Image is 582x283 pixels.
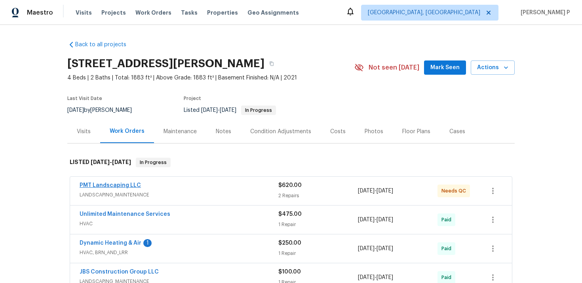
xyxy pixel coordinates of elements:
span: In Progress [137,158,170,166]
span: Paid [441,245,455,253]
div: Notes [216,128,231,136]
a: JBS Construction Group LLC [80,269,159,275]
span: Actions [477,63,508,73]
span: [DATE] [377,217,393,223]
span: [DATE] [112,159,131,165]
span: [DATE] [220,108,236,113]
div: Condition Adjustments [250,128,311,136]
div: Maintenance [164,128,197,136]
div: 1 Repair [278,249,358,257]
span: Project [184,96,201,101]
div: Photos [365,128,383,136]
span: Paid [441,274,455,281]
span: Needs QC [441,187,469,195]
a: Back to all projects [67,41,143,49]
span: [DATE] [358,188,375,194]
span: [GEOGRAPHIC_DATA], [GEOGRAPHIC_DATA] [368,9,480,17]
span: HVAC, BRN_AND_LRR [80,249,278,257]
span: Projects [101,9,126,17]
span: [DATE] [358,217,375,223]
span: - [358,187,393,195]
span: [DATE] [377,275,393,280]
span: - [91,159,131,165]
span: Last Visit Date [67,96,102,101]
span: [DATE] [358,246,375,251]
span: [DATE] [201,108,218,113]
button: Copy Address [264,57,279,71]
span: - [358,245,393,253]
span: 4 Beds | 2 Baths | Total: 1883 ft² | Above Grade: 1883 ft² | Basement Finished: N/A | 2021 [67,74,354,82]
span: [DATE] [67,108,84,113]
span: In Progress [242,108,275,113]
span: $250.00 [278,240,301,246]
span: - [201,108,236,113]
span: - [358,274,393,281]
span: Geo Assignments [247,9,299,17]
div: 1 Repair [278,221,358,228]
span: LANDSCAPING_MAINTENANCE [80,191,278,199]
span: [DATE] [377,246,393,251]
a: Unlimited Maintenance Services [80,211,170,217]
h2: [STREET_ADDRESS][PERSON_NAME] [67,60,264,68]
span: [DATE] [377,188,393,194]
div: LISTED [DATE]-[DATE]In Progress [67,150,515,175]
span: Tasks [181,10,198,15]
span: [DATE] [358,275,375,280]
div: by [PERSON_NAME] [67,106,141,115]
span: $620.00 [278,183,302,188]
div: Work Orders [110,127,145,135]
div: Visits [77,128,91,136]
span: Mark Seen [430,63,460,73]
a: PMT Landscaping LLC [80,183,141,188]
span: Maestro [27,9,53,17]
span: Properties [207,9,238,17]
span: Listed [184,108,276,113]
div: Floor Plans [402,128,430,136]
span: [DATE] [91,159,110,165]
div: Costs [330,128,346,136]
h6: LISTED [70,158,131,167]
span: Paid [441,216,455,224]
span: HVAC [80,220,278,228]
span: $475.00 [278,211,302,217]
button: Actions [471,60,515,75]
span: $100.00 [278,269,301,275]
div: 2 Repairs [278,192,358,200]
div: 1 [143,239,152,247]
a: Dynamic Heating & Air [80,240,141,246]
span: Work Orders [135,9,171,17]
div: Cases [449,128,465,136]
span: - [358,216,393,224]
button: Mark Seen [424,60,466,75]
span: [PERSON_NAME] P [517,9,570,17]
span: Visits [76,9,92,17]
span: Not seen [DATE] [369,64,419,72]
